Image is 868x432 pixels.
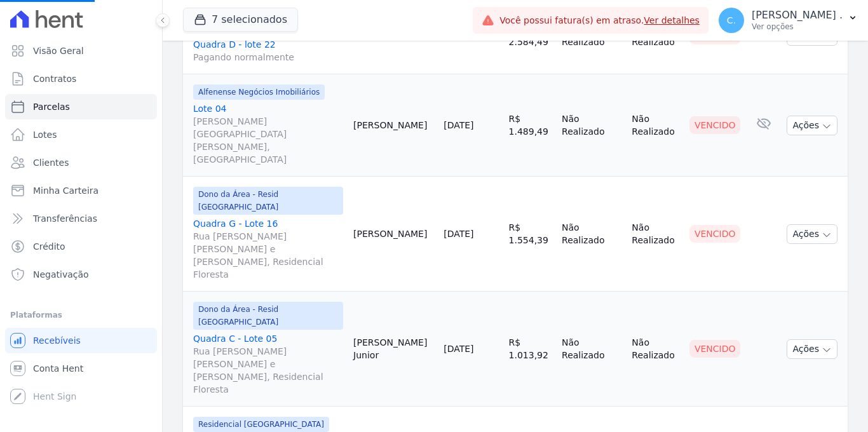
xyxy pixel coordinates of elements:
[5,206,157,231] a: Transferências
[689,116,741,134] div: Vencido
[5,178,157,203] a: Minha Carteira
[787,339,837,359] button: Ações
[444,120,473,130] a: [DATE]
[689,225,741,243] div: Vencido
[193,115,343,166] span: [PERSON_NAME][GEOGRAPHIC_DATA][PERSON_NAME], [GEOGRAPHIC_DATA]
[33,184,98,197] span: Minha Carteira
[193,332,343,396] a: Quadra C - Lote 05Rua [PERSON_NAME] [PERSON_NAME] e [PERSON_NAME], Residencial Floresta
[348,292,438,407] td: [PERSON_NAME] Junior
[5,356,157,381] a: Conta Hent
[504,177,557,292] td: R$ 1.554,39
[33,334,81,347] span: Recebíveis
[33,44,84,57] span: Visão Geral
[193,84,325,100] span: Alfenense Negócios Imobiliários
[752,22,843,32] p: Ver opções
[689,340,741,358] div: Vencido
[33,128,57,141] span: Lotes
[193,38,343,64] a: Quadra D - lote 22Pagando normalmente
[5,94,157,119] a: Parcelas
[504,292,557,407] td: R$ 1.013,92
[787,116,837,135] button: Ações
[557,74,627,177] td: Não Realizado
[444,344,473,354] a: [DATE]
[33,240,65,253] span: Crédito
[644,15,700,25] a: Ver detalhes
[33,100,70,113] span: Parcelas
[5,66,157,91] a: Contratos
[557,177,627,292] td: Não Realizado
[193,417,329,432] span: Residencial [GEOGRAPHIC_DATA]
[33,268,89,281] span: Negativação
[33,156,69,169] span: Clientes
[557,292,627,407] td: Não Realizado
[348,74,438,177] td: [PERSON_NAME]
[33,72,76,85] span: Contratos
[193,217,343,281] a: Quadra G - Lote 16Rua [PERSON_NAME] [PERSON_NAME] e [PERSON_NAME], Residencial Floresta
[193,345,343,396] span: Rua [PERSON_NAME] [PERSON_NAME] e [PERSON_NAME], Residencial Floresta
[444,229,473,239] a: [DATE]
[627,177,684,292] td: Não Realizado
[5,234,157,259] a: Crédito
[499,14,700,27] span: Você possui fatura(s) em atraso.
[5,150,157,175] a: Clientes
[10,307,152,323] div: Plataformas
[33,212,97,225] span: Transferências
[627,74,684,177] td: Não Realizado
[193,102,343,166] a: Lote 04[PERSON_NAME][GEOGRAPHIC_DATA][PERSON_NAME], [GEOGRAPHIC_DATA]
[5,328,157,353] a: Recebíveis
[5,38,157,64] a: Visão Geral
[348,177,438,292] td: [PERSON_NAME]
[193,302,343,330] span: Dono da Área - Resid [GEOGRAPHIC_DATA]
[5,122,157,147] a: Lotes
[752,9,843,22] p: [PERSON_NAME] .
[727,16,736,25] span: C.
[627,292,684,407] td: Não Realizado
[709,3,868,38] button: C. [PERSON_NAME] . Ver opções
[504,74,557,177] td: R$ 1.489,49
[193,230,343,281] span: Rua [PERSON_NAME] [PERSON_NAME] e [PERSON_NAME], Residencial Floresta
[33,362,83,375] span: Conta Hent
[183,8,298,32] button: 7 selecionados
[193,187,343,215] span: Dono da Área - Resid [GEOGRAPHIC_DATA]
[193,51,343,64] span: Pagando normalmente
[5,262,157,287] a: Negativação
[787,224,837,244] button: Ações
